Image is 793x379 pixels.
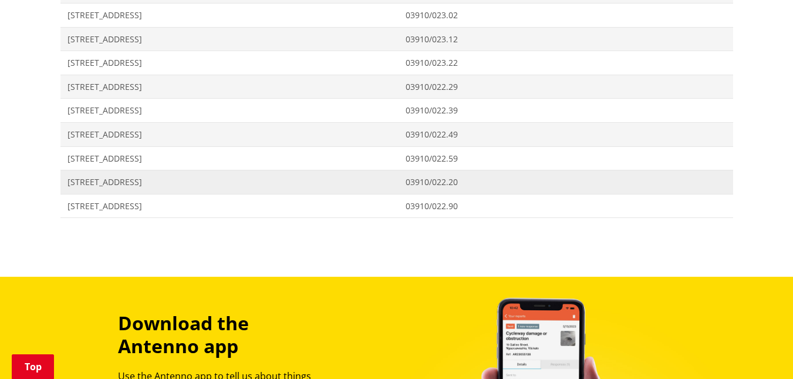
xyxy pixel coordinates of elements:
[406,105,725,116] span: 03910/022.39
[60,146,733,170] a: [STREET_ADDRESS] 03910/022.59
[406,129,725,140] span: 03910/022.49
[60,75,733,99] a: [STREET_ADDRESS] 03910/022.29
[12,354,54,379] a: Top
[68,153,392,165] span: [STREET_ADDRESS]
[68,200,392,212] span: [STREET_ADDRESS]
[68,9,392,21] span: [STREET_ADDRESS]
[118,312,330,357] h3: Download the Antenno app
[68,33,392,45] span: [STREET_ADDRESS]
[60,27,733,51] a: [STREET_ADDRESS] 03910/023.12
[68,176,392,188] span: [STREET_ADDRESS]
[68,105,392,116] span: [STREET_ADDRESS]
[60,194,733,218] a: [STREET_ADDRESS] 03910/022.90
[60,99,733,123] a: [STREET_ADDRESS] 03910/022.39
[60,122,733,146] a: [STREET_ADDRESS] 03910/022.49
[68,57,392,69] span: [STREET_ADDRESS]
[60,51,733,75] a: [STREET_ADDRESS] 03910/023.22
[739,330,781,372] iframe: Messenger Launcher
[406,33,725,45] span: 03910/023.12
[406,81,725,93] span: 03910/022.29
[406,9,725,21] span: 03910/023.02
[406,153,725,165] span: 03910/022.59
[60,170,733,194] a: [STREET_ADDRESS] 03910/022.20
[406,176,725,188] span: 03910/022.20
[406,200,725,212] span: 03910/022.90
[406,57,725,69] span: 03910/023.22
[60,3,733,27] a: [STREET_ADDRESS] 03910/023.02
[68,81,392,93] span: [STREET_ADDRESS]
[68,129,392,140] span: [STREET_ADDRESS]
